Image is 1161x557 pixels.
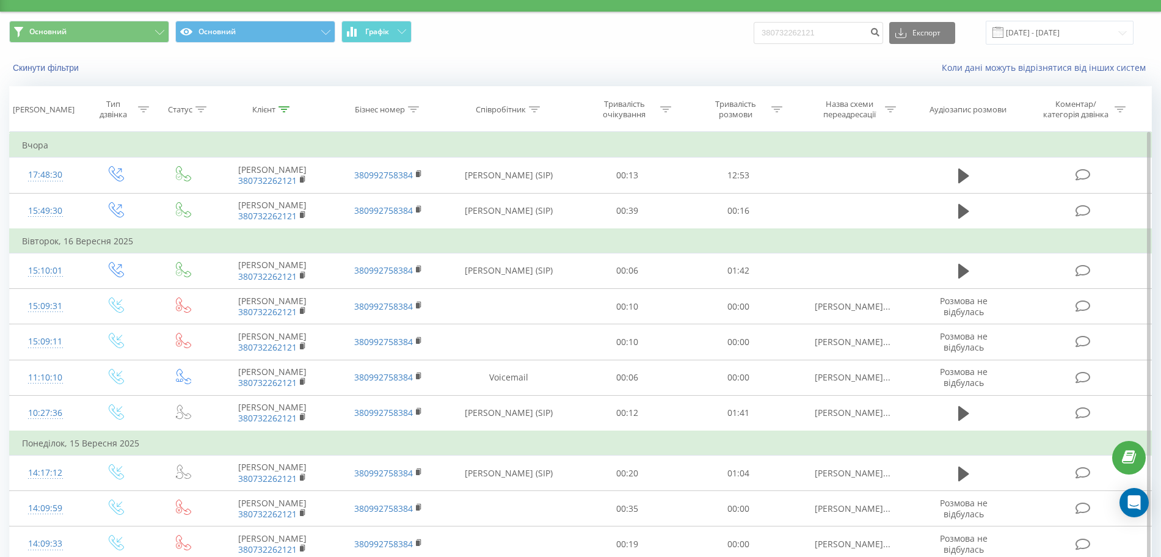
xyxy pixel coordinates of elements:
[592,99,657,120] div: Тривалість очікування
[214,289,330,324] td: [PERSON_NAME]
[354,371,413,383] a: 380992758384
[10,229,1152,253] td: Вівторок, 16 Вересня 2025
[22,199,68,223] div: 15:49:30
[92,99,135,120] div: Тип дзвінка
[572,253,683,288] td: 00:06
[238,544,297,555] a: 380732262121
[940,330,988,353] span: Розмова не відбулась
[446,456,571,491] td: [PERSON_NAME] (SIP)
[817,99,882,120] div: Назва схеми переадресації
[815,538,890,550] span: [PERSON_NAME]...
[214,491,330,526] td: [PERSON_NAME]
[22,294,68,318] div: 15:09:31
[683,193,795,229] td: 00:16
[940,533,988,555] span: Розмова не відбулась
[238,473,297,484] a: 380732262121
[354,264,413,276] a: 380992758384
[214,395,330,431] td: [PERSON_NAME]
[252,104,275,115] div: Клієнт
[10,133,1152,158] td: Вчора
[365,27,389,36] span: Графік
[9,21,169,43] button: Основний
[238,271,297,282] a: 380732262121
[683,491,795,526] td: 00:00
[446,360,571,395] td: Voicemail
[354,467,413,479] a: 380992758384
[22,259,68,283] div: 15:10:01
[940,497,988,520] span: Розмова не відбулась
[703,99,768,120] div: Тривалість розмови
[446,193,571,229] td: [PERSON_NAME] (SIP)
[214,456,330,491] td: [PERSON_NAME]
[572,289,683,324] td: 00:10
[9,62,85,73] button: Скинути фільтри
[815,467,890,479] span: [PERSON_NAME]...
[889,22,955,44] button: Експорт
[572,324,683,360] td: 00:10
[683,395,795,431] td: 01:41
[354,503,413,514] a: 380992758384
[1119,488,1149,517] div: Open Intercom Messenger
[168,104,192,115] div: Статус
[22,497,68,520] div: 14:09:59
[683,324,795,360] td: 00:00
[815,407,890,418] span: [PERSON_NAME]...
[815,503,890,514] span: [PERSON_NAME]...
[354,336,413,348] a: 380992758384
[355,104,405,115] div: Бізнес номер
[354,538,413,550] a: 380992758384
[29,27,67,37] span: Основний
[10,431,1152,456] td: Понеділок, 15 Вересня 2025
[683,456,795,491] td: 01:04
[940,366,988,388] span: Розмова не відбулась
[572,193,683,229] td: 00:39
[238,341,297,353] a: 380732262121
[930,104,1006,115] div: Аудіозапис розмови
[354,169,413,181] a: 380992758384
[214,360,330,395] td: [PERSON_NAME]
[446,395,571,431] td: [PERSON_NAME] (SIP)
[1040,99,1112,120] div: Коментар/категорія дзвінка
[572,456,683,491] td: 00:20
[815,300,890,312] span: [PERSON_NAME]...
[354,407,413,418] a: 380992758384
[942,62,1152,73] a: Коли дані можуть відрізнятися вiд інших систем
[13,104,75,115] div: [PERSON_NAME]
[175,21,335,43] button: Основний
[446,158,571,193] td: [PERSON_NAME] (SIP)
[214,324,330,360] td: [PERSON_NAME]
[238,412,297,424] a: 380732262121
[22,163,68,187] div: 17:48:30
[238,175,297,186] a: 380732262121
[683,158,795,193] td: 12:53
[22,532,68,556] div: 14:09:33
[22,401,68,425] div: 10:27:36
[354,300,413,312] a: 380992758384
[754,22,883,44] input: Пошук за номером
[572,395,683,431] td: 00:12
[940,295,988,318] span: Розмова не відбулась
[354,205,413,216] a: 380992758384
[683,253,795,288] td: 01:42
[446,253,571,288] td: [PERSON_NAME] (SIP)
[238,377,297,388] a: 380732262121
[238,210,297,222] a: 380732262121
[572,158,683,193] td: 00:13
[572,491,683,526] td: 00:35
[815,371,890,383] span: [PERSON_NAME]...
[476,104,526,115] div: Співробітник
[22,330,68,354] div: 15:09:11
[214,193,330,229] td: [PERSON_NAME]
[22,461,68,485] div: 14:17:12
[22,366,68,390] div: 11:10:10
[214,158,330,193] td: [PERSON_NAME]
[815,336,890,348] span: [PERSON_NAME]...
[238,306,297,318] a: 380732262121
[214,253,330,288] td: [PERSON_NAME]
[572,360,683,395] td: 00:06
[683,360,795,395] td: 00:00
[683,289,795,324] td: 00:00
[341,21,412,43] button: Графік
[238,508,297,520] a: 380732262121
